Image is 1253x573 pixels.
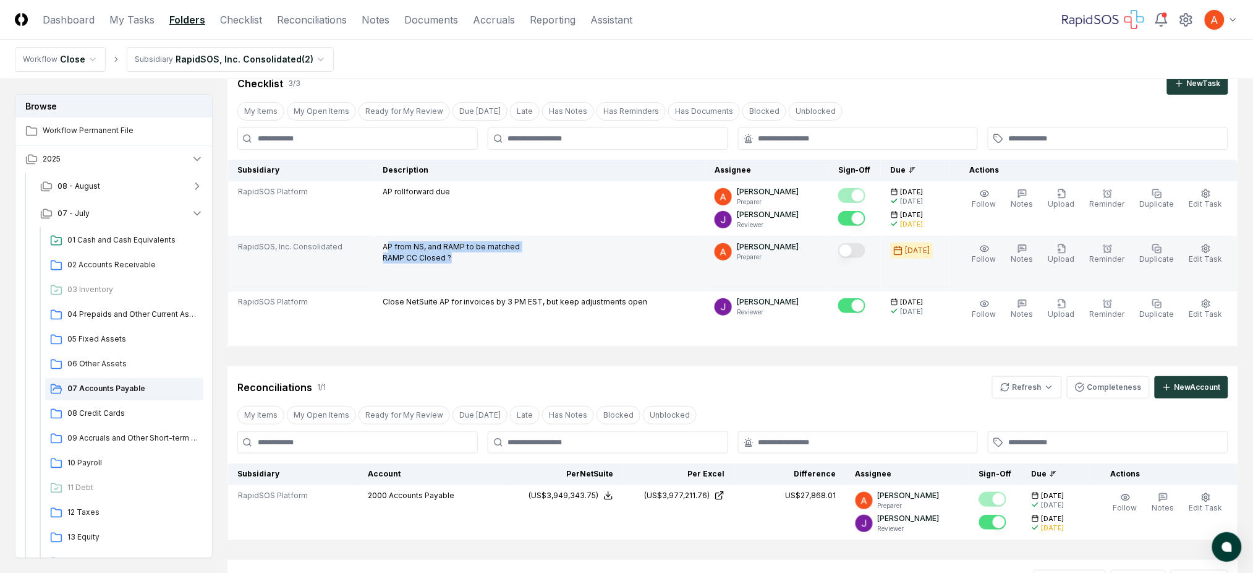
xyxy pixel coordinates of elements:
a: 12 Taxes [45,502,203,524]
span: 14 Revenue [67,556,198,567]
span: 09 Accruals and Other Short-term Liabilities [67,433,198,444]
img: RapidSOS logo [1063,10,1144,30]
img: ACg8ocK3mdmu6YYpaRl40uhUUGu9oxSxFSb1vbjsnEih2JuwAH1PGA=s96-c [715,243,732,261]
button: Late [510,406,540,424]
span: 01 Cash and Cash Equivalents [67,235,198,246]
p: [PERSON_NAME] [737,186,799,197]
span: 12 Taxes [67,507,198,518]
span: Duplicate [1140,199,1174,209]
a: Accruals [473,12,515,27]
button: Completeness [1067,376,1150,399]
button: Follow [970,241,999,267]
button: Ready for My Review [359,406,450,424]
button: Reminder [1087,296,1128,322]
span: [DATE] [901,298,924,307]
button: Has Documents [668,102,740,121]
a: 08 Credit Cards [45,403,203,425]
div: [DATE] [901,307,924,316]
button: Mark complete [838,211,865,226]
button: My Items [237,406,284,424]
button: Duplicate [1137,186,1177,212]
button: Edit Task [1187,241,1225,267]
span: 03 Inventory [67,284,198,295]
span: 11 Debt [67,482,198,493]
div: (US$3,977,211.76) [644,490,710,501]
a: 13 Equity [45,527,203,549]
span: RapidSOS Platform [238,490,308,501]
span: Follow [972,309,996,319]
h3: Browse [15,95,212,118]
div: [DATE] [901,197,924,206]
button: Refresh [992,376,1062,399]
div: Account [368,468,502,480]
span: Workflow Permanent File [43,125,203,136]
img: ACg8ocK3mdmu6YYpaRl40uhUUGu9oxSxFSb1vbjsnEih2JuwAH1PGA=s96-c [715,188,732,205]
a: Checklist [220,12,262,27]
button: Upload [1046,241,1077,267]
img: ACg8ocKTC56tjQR6-o9bi8poVV4j_qMfO6M0RniyL9InnBgkmYdNig=s96-c [715,211,732,228]
button: Mark complete [979,492,1006,507]
button: Late [510,102,540,121]
th: Sign-Off [828,160,881,181]
p: [PERSON_NAME] [737,209,799,220]
button: Due Today [452,406,508,424]
span: Upload [1048,199,1075,209]
span: 04 Prepaids and Other Current Assets [67,309,198,320]
a: 04 Prepaids and Other Current Assets [45,304,203,326]
button: Blocked [742,102,786,121]
button: Due Today [452,102,508,121]
div: Checklist [237,76,283,91]
th: Per Excel [623,463,734,485]
button: Follow [970,296,999,322]
button: Has Notes [542,102,594,121]
span: Reminder [1090,199,1125,209]
img: ACg8ocK3mdmu6YYpaRl40uhUUGu9oxSxFSb1vbjsnEih2JuwAH1PGA=s96-c [1205,10,1225,30]
p: AP rollforward due [383,186,451,197]
div: [DATE] [1042,523,1064,533]
a: 07 Accounts Payable [45,378,203,400]
span: 08 - August [57,181,100,192]
span: 2000 [368,491,387,500]
a: (US$3,977,211.76) [633,490,724,501]
button: Mark complete [838,243,865,258]
button: 08 - August [30,173,213,200]
span: 05 Fixed Assets [67,334,198,345]
a: Notes [362,12,389,27]
button: My Items [237,102,284,121]
div: Actions [1101,468,1228,480]
th: Subsidiary [228,160,373,181]
button: atlas-launcher [1212,532,1242,562]
button: My Open Items [287,406,356,424]
span: Edit Task [1189,503,1223,512]
button: Unblocked [789,102,843,121]
div: Due [1032,468,1081,480]
span: Notes [1011,199,1034,209]
button: Reminder [1087,241,1128,267]
span: Duplicate [1140,254,1174,264]
span: 08 Credit Cards [67,408,198,419]
span: [DATE] [1042,514,1064,523]
div: (US$3,949,343.75) [529,490,598,501]
button: Mark complete [838,188,865,203]
span: 13 Equity [67,532,198,543]
span: Edit Task [1189,309,1223,319]
span: Notes [1152,503,1174,512]
nav: breadcrumb [15,47,334,72]
div: Subsidiary [135,54,173,65]
span: Notes [1011,309,1034,319]
button: Edit Task [1187,490,1225,516]
span: Follow [1113,503,1137,512]
span: RapidSOS Platform [238,186,308,197]
button: Follow [1111,490,1140,516]
img: Logo [15,13,28,26]
span: Accounts Payable [389,491,454,500]
span: [DATE] [1042,491,1064,501]
p: Close NetSuite AP for invoices by 3 PM EST, but keep adjustments open [383,296,648,308]
a: 05 Fixed Assets [45,329,203,351]
a: Folders [169,12,205,27]
span: Follow [972,199,996,209]
div: US$27,868.01 [785,490,836,501]
div: New Account [1174,382,1221,393]
a: 11 Debt [45,477,203,499]
button: Notes [1150,490,1177,516]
